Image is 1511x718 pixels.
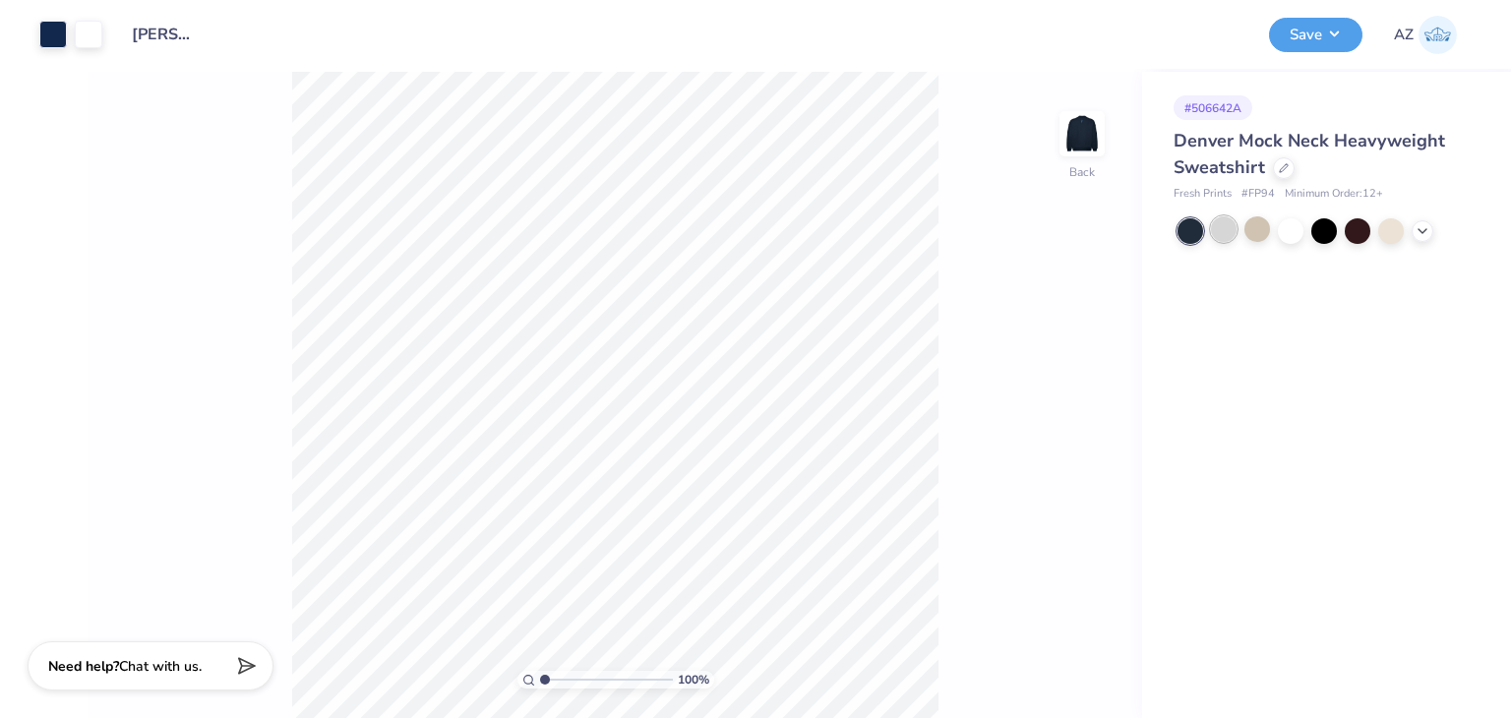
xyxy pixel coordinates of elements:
input: Untitled Design [117,15,213,54]
img: Addie Zoellner [1419,16,1457,54]
button: Save [1269,18,1362,52]
span: # FP94 [1241,186,1275,203]
strong: Need help? [48,657,119,676]
span: AZ [1394,24,1414,46]
span: Chat with us. [119,657,202,676]
div: # 506642A [1174,95,1252,120]
img: Back [1062,114,1102,153]
span: 100 % [678,671,709,688]
span: Denver Mock Neck Heavyweight Sweatshirt [1174,129,1445,179]
span: Minimum Order: 12 + [1285,186,1383,203]
div: Back [1069,163,1095,181]
a: AZ [1394,16,1457,54]
span: Fresh Prints [1174,186,1232,203]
